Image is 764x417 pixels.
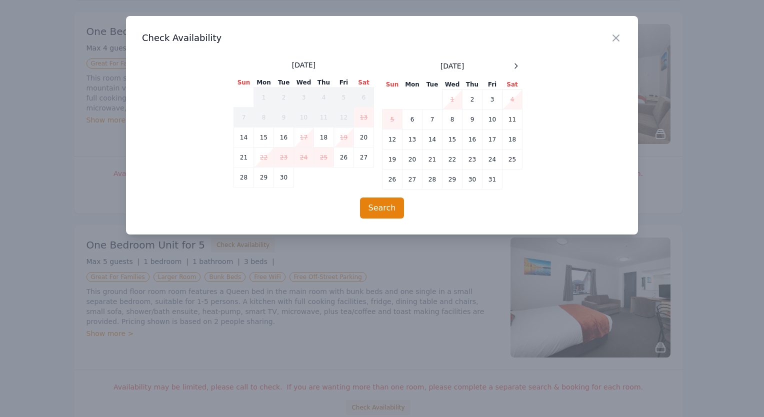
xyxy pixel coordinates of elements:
td: 22 [254,147,274,167]
td: 16 [462,129,482,149]
span: [DATE] [292,60,315,70]
td: 27 [354,147,374,167]
td: 4 [502,89,522,109]
td: 1 [442,89,462,109]
td: 30 [274,167,294,187]
td: 1 [254,87,274,107]
th: Tue [422,80,442,89]
td: 5 [334,87,354,107]
th: Tue [274,78,294,87]
th: Sun [382,80,402,89]
td: 25 [502,149,522,169]
td: 14 [422,129,442,149]
td: 4 [314,87,334,107]
h3: Check Availability [142,32,622,44]
td: 7 [234,107,254,127]
td: 25 [314,147,334,167]
td: 3 [294,87,314,107]
th: Sat [354,78,374,87]
td: 24 [294,147,314,167]
th: Thu [462,80,482,89]
td: 9 [274,107,294,127]
td: 8 [254,107,274,127]
td: 28 [234,167,254,187]
td: 26 [382,169,402,189]
td: 19 [334,127,354,147]
th: Sat [502,80,522,89]
td: 2 [462,89,482,109]
th: Wed [442,80,462,89]
td: 23 [462,149,482,169]
td: 21 [234,147,254,167]
td: 16 [274,127,294,147]
button: Search [360,197,404,218]
td: 12 [334,107,354,127]
th: Fri [482,80,502,89]
th: Wed [294,78,314,87]
td: 15 [442,129,462,149]
td: 17 [482,129,502,149]
td: 13 [354,107,374,127]
td: 14 [234,127,254,147]
td: 8 [442,109,462,129]
td: 5 [382,109,402,129]
td: 6 [402,109,422,129]
td: 20 [354,127,374,147]
td: 19 [382,149,402,169]
td: 15 [254,127,274,147]
td: 9 [462,109,482,129]
td: 28 [422,169,442,189]
td: 23 [274,147,294,167]
td: 2 [274,87,294,107]
td: 20 [402,149,422,169]
td: 11 [314,107,334,127]
td: 12 [382,129,402,149]
td: 10 [294,107,314,127]
th: Sun [234,78,254,87]
td: 21 [422,149,442,169]
td: 18 [314,127,334,147]
td: 6 [354,87,374,107]
span: [DATE] [440,61,464,71]
td: 27 [402,169,422,189]
td: 24 [482,149,502,169]
td: 31 [482,169,502,189]
td: 10 [482,109,502,129]
td: 3 [482,89,502,109]
td: 26 [334,147,354,167]
th: Mon [254,78,274,87]
th: Thu [314,78,334,87]
td: 7 [422,109,442,129]
td: 13 [402,129,422,149]
td: 17 [294,127,314,147]
th: Fri [334,78,354,87]
td: 11 [502,109,522,129]
td: 30 [462,169,482,189]
td: 18 [502,129,522,149]
td: 29 [442,169,462,189]
td: 22 [442,149,462,169]
td: 29 [254,167,274,187]
th: Mon [402,80,422,89]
